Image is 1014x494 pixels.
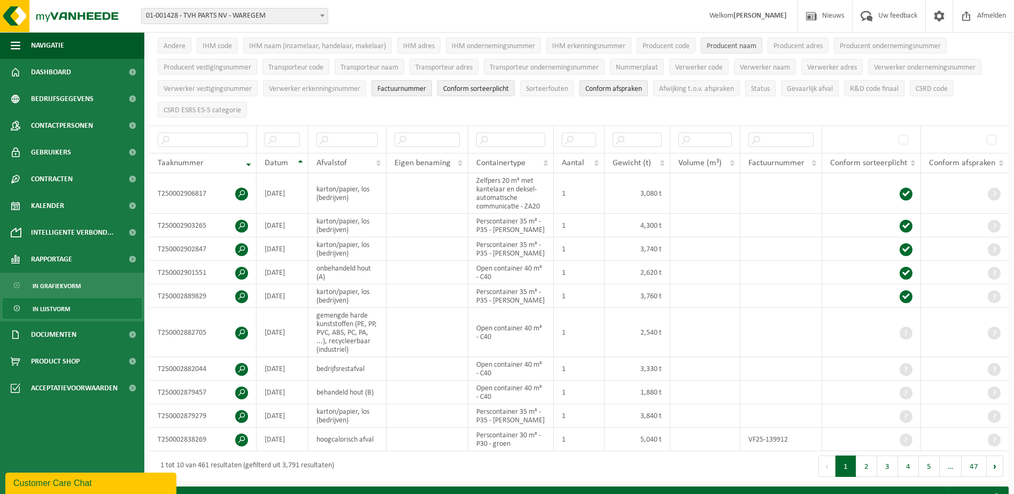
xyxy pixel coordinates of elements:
button: 5 [919,456,940,477]
span: 01-001428 - TVH PARTS NV - WAREGEM [142,9,328,24]
td: Open container 40 m³ - C40 [468,381,554,404]
td: T250002902847 [150,237,257,261]
td: T250002879279 [150,404,257,428]
span: Transporteur code [268,64,323,72]
button: Transporteur ondernemingsnummerTransporteur ondernemingsnummer : Activate to sort [484,59,605,75]
td: [DATE] [257,237,308,261]
button: SorteerfoutenSorteerfouten: Activate to sort [520,80,574,96]
button: NummerplaatNummerplaat: Activate to sort [610,59,664,75]
td: 1 [554,173,605,214]
button: 47 [962,456,987,477]
span: Volume (m³) [678,159,722,167]
span: Aantal [562,159,584,167]
td: 3,330 t [605,357,670,381]
span: Conform afspraken [929,159,995,167]
span: Producent adres [773,42,823,50]
td: 3,080 t [605,173,670,214]
td: 1 [554,237,605,261]
td: 4,300 t [605,214,670,237]
span: Conform sorteerplicht [443,85,509,93]
span: Transporteur ondernemingsnummer [490,64,599,72]
td: 3,740 t [605,237,670,261]
td: Perscontainer 35 m³ - P35 - [PERSON_NAME] [468,284,554,308]
button: IHM ondernemingsnummerIHM ondernemingsnummer: Activate to sort [446,37,541,53]
a: In grafiekvorm [3,275,142,296]
td: [DATE] [257,381,308,404]
td: T250002903265 [150,214,257,237]
td: T250002879457 [150,381,257,404]
td: 1,880 t [605,381,670,404]
button: 2 [856,456,877,477]
td: 3,840 t [605,404,670,428]
span: Producent code [643,42,690,50]
span: … [940,456,962,477]
td: Perscontainer 35 m³ - P35 - [PERSON_NAME] [468,237,554,261]
span: Transporteur naam [340,64,398,72]
span: In lijstvorm [33,299,70,319]
button: Verwerker adresVerwerker adres: Activate to sort [801,59,863,75]
span: Bedrijfsgegevens [31,86,94,112]
span: Navigatie [31,32,64,59]
td: T250002882044 [150,357,257,381]
span: Transporteur adres [415,64,473,72]
button: Producent naamProducent naam: Activate to sort [701,37,762,53]
td: 1 [554,428,605,451]
span: Sorteerfouten [526,85,568,93]
button: Verwerker ondernemingsnummerVerwerker ondernemingsnummer: Activate to sort [868,59,981,75]
span: Rapportage [31,246,72,273]
td: [DATE] [257,214,308,237]
td: VF25-139912 [740,428,822,451]
span: Documenten [31,321,76,348]
td: [DATE] [257,261,308,284]
span: IHM naam (inzamelaar, handelaar, makelaar) [249,42,386,50]
td: Open container 40 m³ - C40 [468,357,554,381]
button: Transporteur adresTransporteur adres: Activate to sort [409,59,478,75]
span: Afwijking t.o.v. afspraken [659,85,734,93]
td: T250002889829 [150,284,257,308]
span: Factuurnummer [748,159,804,167]
button: R&D code finaalR&amp;D code finaal: Activate to sort [844,80,904,96]
td: 1 [554,381,605,404]
span: Afvalstof [316,159,347,167]
td: T250002838269 [150,428,257,451]
td: 5,040 t [605,428,670,451]
span: Gevaarlijk afval [787,85,833,93]
span: Verwerker adres [807,64,857,72]
button: Conform afspraken : Activate to sort [579,80,648,96]
td: Perscontainer 35 m³ - P35 - [PERSON_NAME] [468,404,554,428]
td: [DATE] [257,284,308,308]
button: IHM codeIHM code: Activate to sort [197,37,238,53]
button: Next [987,456,1003,477]
td: 3,760 t [605,284,670,308]
span: Producent ondernemingsnummer [840,42,941,50]
td: T250002906817 [150,173,257,214]
strong: [PERSON_NAME] [733,12,787,20]
div: 1 tot 10 van 461 resultaten (gefilterd uit 3,791 resultaten) [155,457,334,476]
button: Producent vestigingsnummerProducent vestigingsnummer: Activate to sort [158,59,257,75]
td: hoogcalorisch afval [308,428,386,451]
span: Gebruikers [31,139,71,166]
button: Producent ondernemingsnummerProducent ondernemingsnummer: Activate to sort [834,37,947,53]
td: onbehandeld hout (A) [308,261,386,284]
td: Zelfpers 20 m³ met kantelaar en deksel-automatische communicatie - ZA20 [468,173,554,214]
td: 1 [554,404,605,428]
span: Conform sorteerplicht [830,159,907,167]
span: Containertype [476,159,525,167]
span: Status [751,85,770,93]
button: Conform sorteerplicht : Activate to sort [437,80,515,96]
td: bedrijfsrestafval [308,357,386,381]
button: 4 [898,456,919,477]
span: Taaknummer [158,159,204,167]
td: karton/papier, los (bedrijven) [308,214,386,237]
td: 2,540 t [605,308,670,357]
span: In grafiekvorm [33,276,81,296]
button: FactuurnummerFactuurnummer: Activate to sort [371,80,432,96]
span: Verwerker vestigingsnummer [164,85,252,93]
td: [DATE] [257,428,308,451]
button: Verwerker codeVerwerker code: Activate to sort [669,59,729,75]
span: IHM code [203,42,232,50]
button: AndereAndere: Activate to sort [158,37,191,53]
td: 1 [554,308,605,357]
span: CSRD code [916,85,948,93]
td: Open container 40 m³ - C40 [468,261,554,284]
